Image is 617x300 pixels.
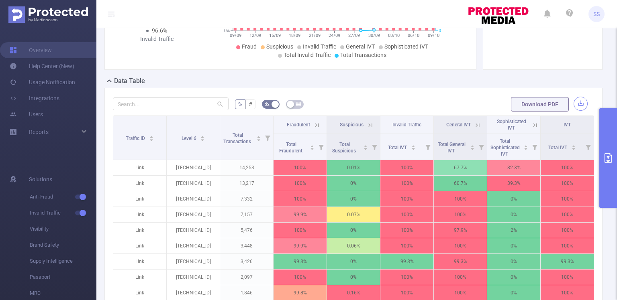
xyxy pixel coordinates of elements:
p: 99.3% [434,254,487,269]
div: Sort [310,144,315,149]
p: 7,332 [220,191,273,207]
i: icon: caret-down [310,147,315,149]
p: 100% [541,207,594,222]
p: 0.06% [327,238,380,253]
p: 100% [434,270,487,285]
span: Solutions [29,171,52,187]
p: 60.7% [434,176,487,191]
p: [TECHNICAL_ID] [167,191,220,207]
i: icon: caret-up [310,144,315,146]
p: 100% [380,223,433,238]
i: icon: caret-down [411,147,415,149]
i: icon: caret-down [200,138,205,140]
p: 5,476 [220,223,273,238]
i: icon: caret-up [524,144,528,146]
tspan: 27/09 [348,33,360,38]
span: Total Transactions [340,52,386,58]
tspan: 0 [439,28,441,33]
p: 7,157 [220,207,273,222]
p: 32.3% [487,160,540,175]
span: Fraud [242,43,257,50]
h2: Data Table [114,76,145,86]
p: 0% [487,191,540,207]
i: icon: caret-down [571,147,576,149]
p: 14,253 [220,160,273,175]
div: Sort [470,144,475,149]
i: icon: caret-down [257,138,261,140]
span: Total General IVT [438,142,466,154]
i: icon: caret-up [411,144,415,146]
i: Filter menu [422,134,433,160]
tspan: 21/09 [309,33,321,38]
p: 100% [541,160,594,175]
div: Sort [200,135,205,140]
p: 13,217 [220,176,273,191]
a: Overview [10,42,52,58]
a: Usage Notification [10,74,75,90]
span: Reports [29,129,49,135]
p: Link [113,207,166,222]
p: 0% [327,223,380,238]
tspan: 0% [224,28,230,33]
button: Download PDF [511,97,569,111]
i: icon: caret-up [149,135,153,137]
tspan: 18/09 [289,33,300,38]
p: 100% [541,223,594,238]
span: Total Transactions [223,132,252,144]
input: Search... [113,97,229,110]
i: Filter menu [315,134,327,160]
span: Suspicious [340,122,364,128]
span: Invalid Traffic [303,43,336,50]
tspan: 24/09 [329,33,340,38]
p: 2,097 [220,270,273,285]
i: icon: caret-down [149,138,153,140]
p: 100% [274,270,327,285]
div: Sort [149,135,154,140]
span: General IVT [346,43,375,50]
i: icon: caret-down [364,147,368,149]
p: [TECHNICAL_ID] [167,160,220,175]
span: Total Sophisticated IVT [490,138,520,157]
img: Protected Media [8,6,88,23]
span: Traffic ID [126,136,146,141]
tspan: 06/10 [408,33,419,38]
p: Link [113,270,166,285]
a: Integrations [10,90,59,106]
span: Suspicious [266,43,293,50]
p: 100% [541,270,594,285]
p: Link [113,238,166,253]
span: Total IVT [388,145,408,150]
i: Filter menu [369,134,380,160]
span: Total IVT [548,145,568,150]
span: Total Fraudulent [279,142,304,154]
p: 0% [327,270,380,285]
i: Filter menu [529,134,540,160]
p: 100% [274,223,327,238]
i: icon: caret-up [364,144,368,146]
i: icon: caret-up [257,135,261,137]
span: Total Invalid Traffic [284,52,331,58]
p: 100% [274,176,327,191]
p: 2% [487,223,540,238]
p: 0% [487,238,540,253]
span: SS [593,6,600,22]
p: 39.3% [487,176,540,191]
span: IVT [564,122,571,128]
p: 0% [487,270,540,285]
p: 97.9% [434,223,487,238]
span: Total Suspicious [332,142,357,154]
p: [TECHNICAL_ID] [167,238,220,253]
div: Sort [363,144,368,149]
p: 0% [327,176,380,191]
span: Brand Safety [30,237,96,253]
p: 0% [327,254,380,269]
p: 3,448 [220,238,273,253]
tspan: 30/09 [368,33,380,38]
p: 100% [380,176,433,191]
i: icon: table [296,101,301,106]
span: % [238,101,242,107]
p: 100% [380,270,433,285]
p: Link [113,254,166,269]
p: 100% [274,160,327,175]
div: Sort [411,144,416,149]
